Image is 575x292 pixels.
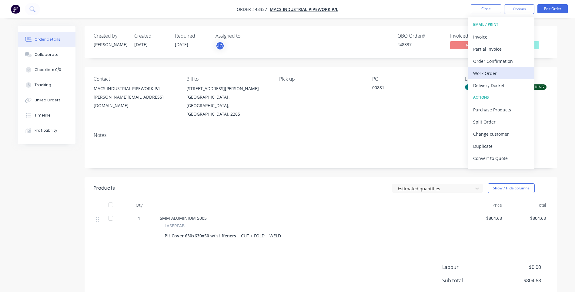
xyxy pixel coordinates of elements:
div: Delivery Docket [473,81,529,90]
div: Bill to [186,76,269,82]
div: Profitability [35,128,57,133]
div: MACS INDUSTRIAL PIPEWORK P/L [94,84,177,93]
span: Sub total [442,277,496,284]
span: Order #48337 - [237,6,270,12]
button: Checklists 0/0 [18,62,75,77]
div: WELDING [525,84,547,90]
div: BREAK PRESS [465,84,493,90]
span: $804.68 [463,215,502,221]
div: Split Order [473,117,529,126]
div: Created by [94,33,127,39]
div: Timeline [35,113,51,118]
div: Collaborate [35,52,59,57]
span: Labour [442,263,496,271]
span: [DATE] [134,42,148,47]
div: Order details [35,37,60,42]
button: Collaborate [18,47,75,62]
a: MACS INDUSTRIAL PIPEWORK P/L [270,6,338,12]
div: Qty [121,199,157,211]
div: CUT + FOLD + WELD [239,231,283,240]
button: Edit Order [537,4,568,13]
div: Change customer [473,130,529,138]
div: Products [94,185,115,192]
div: Order Confirmation [473,57,529,66]
button: Linked Orders [18,93,75,108]
div: 00881 [372,84,448,93]
button: Order details [18,32,75,47]
div: [STREET_ADDRESS][PERSON_NAME][GEOGRAPHIC_DATA] , [GEOGRAPHIC_DATA], [GEOGRAPHIC_DATA], 2285 [186,84,269,118]
div: Invoice [473,32,529,41]
span: $804.68 [496,277,541,284]
div: [PERSON_NAME] [94,41,127,48]
div: Partial Invoice [473,45,529,53]
span: $0.00 [496,263,541,271]
div: F48337 [397,41,443,48]
div: Linked Orders [35,97,61,103]
div: Checklists 0/0 [35,67,61,73]
button: Tracking [18,77,75,93]
button: Profitability [18,123,75,138]
div: Work Order [473,69,529,78]
img: Factory [11,5,20,14]
div: Contact [94,76,177,82]
span: 1 [138,215,140,221]
div: [GEOGRAPHIC_DATA] , [GEOGRAPHIC_DATA], [GEOGRAPHIC_DATA], 2285 [186,93,269,118]
div: Total [504,199,548,211]
div: Price [460,199,504,211]
span: $804.68 [507,215,546,221]
div: [STREET_ADDRESS][PERSON_NAME] [186,84,269,93]
span: LASERFAB [165,222,185,229]
div: Required [175,33,208,39]
span: 5MM ALUMINIUM 5005 [160,215,207,221]
div: Invoiced [450,33,496,39]
div: Tracking [35,82,51,88]
div: Notes [94,132,548,138]
div: Labels [465,76,548,82]
div: Purchase Products [473,105,529,114]
button: Show / Hide columns [488,183,535,193]
span: [DATE] [175,42,188,47]
div: QBO Order # [397,33,443,39]
div: PO [372,76,455,82]
div: EMAIL / PRINT [473,21,529,29]
span: No [450,41,486,49]
div: MACS INDUSTRIAL PIPEWORK P/L[PERSON_NAME][EMAIL_ADDRESS][DOMAIN_NAME] [94,84,177,110]
div: Created [134,33,168,39]
div: Pit Cover 630x630x50 w/ stiffeners [165,231,239,240]
div: Archive [473,166,529,175]
button: Timeline [18,108,75,123]
div: Pick up [279,76,362,82]
div: ACTIONS [473,93,529,101]
button: Options [504,4,534,14]
div: [PERSON_NAME][EMAIL_ADDRESS][DOMAIN_NAME] [94,93,177,110]
div: Duplicate [473,142,529,151]
button: Close [471,4,501,13]
button: JC [216,41,225,50]
div: Convert to Quote [473,154,529,163]
div: Assigned to [216,33,276,39]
